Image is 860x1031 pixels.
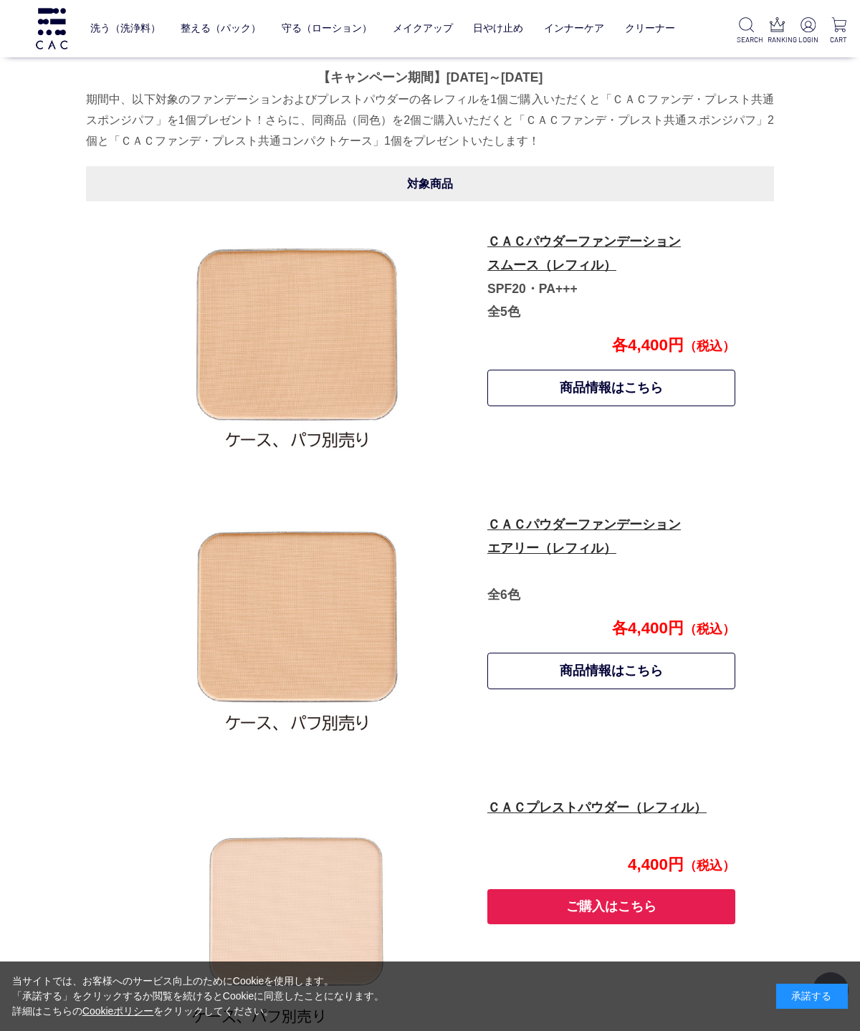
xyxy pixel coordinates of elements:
[473,11,523,45] a: 日やけ止め
[487,234,681,272] a: ＣＡＣパウダーファンデーションスムース（レフィル）
[798,34,818,45] p: LOGIN
[172,502,423,753] img: 060211.jpg
[625,11,675,45] a: クリーナー
[90,11,161,45] a: 洗う（洗浄料）
[172,219,423,470] img: 060201.jpg
[393,11,453,45] a: メイクアップ
[34,8,70,49] img: logo
[798,17,818,45] a: LOGIN
[684,858,735,873] span: （税込）
[776,984,848,1009] div: 承諾する
[82,1005,154,1017] a: Cookieポリシー
[684,339,735,353] span: （税込）
[487,517,681,555] a: ＣＡＣパウダーファンデーションエアリー（レフィル）
[487,653,735,689] a: 商品情報はこちら
[86,166,774,201] div: 対象商品
[487,800,707,815] a: ＣＡＣプレストパウダー（レフィル）
[487,230,734,323] p: SPF20・PA+++ 全5色
[486,855,735,875] p: 4,400円
[487,370,735,406] a: 商品情報はこちら
[737,34,756,45] p: SEARCH
[487,513,734,606] p: 全6色
[768,17,787,45] a: RANKING
[829,34,849,45] p: CART
[487,889,735,924] button: ご購入はこちら
[12,974,385,1019] div: 当サイトでは、お客様へのサービス向上のためにCookieを使用します。 「承諾する」をクリックするか閲覧を続けるとCookieに同意したことになります。 詳細はこちらの をクリックしてください。
[544,11,604,45] a: インナーケア
[86,89,774,152] p: 期間中、以下対象のファンデーションおよびプレストパウダーの各レフィルを1個ご購入いただくと「ＣＡＣファンデ・プレスト共通スポンジパフ」を1個プレゼント！さらに、同商品（同色）を2個ご購入いただく...
[86,66,774,89] p: 【キャンペーン期間】[DATE]～[DATE]
[768,34,787,45] p: RANKING
[486,336,735,355] p: 各4,400円
[282,11,372,45] a: 守る（ローション）
[829,17,849,45] a: CART
[486,619,735,638] p: 各4,400円
[181,11,261,45] a: 整える（パック）
[737,17,756,45] a: SEARCH
[684,622,735,636] span: （税込）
